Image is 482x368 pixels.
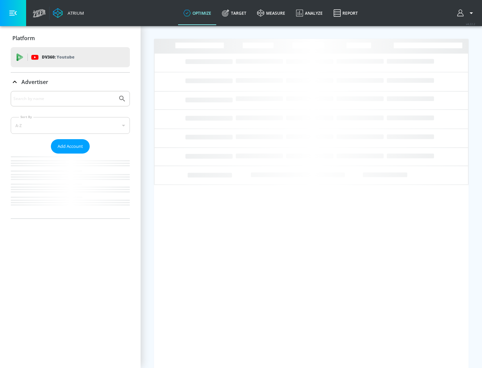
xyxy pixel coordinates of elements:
p: Platform [12,34,35,42]
p: Youtube [57,54,74,61]
nav: list of Advertiser [11,154,130,218]
a: measure [252,1,291,25]
p: DV360: [42,54,74,61]
div: Atrium [65,10,84,16]
div: Platform [11,29,130,48]
label: Sort By [19,115,33,119]
div: Advertiser [11,91,130,218]
input: Search by name [13,94,115,103]
span: v 4.22.2 [466,22,475,26]
div: A-Z [11,117,130,134]
span: Add Account [58,143,83,150]
a: optimize [178,1,217,25]
a: Atrium [53,8,84,18]
a: Report [328,1,363,25]
a: Analyze [291,1,328,25]
div: DV360: Youtube [11,47,130,67]
div: Advertiser [11,73,130,91]
a: Target [217,1,252,25]
p: Advertiser [21,78,48,86]
button: Add Account [51,139,90,154]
